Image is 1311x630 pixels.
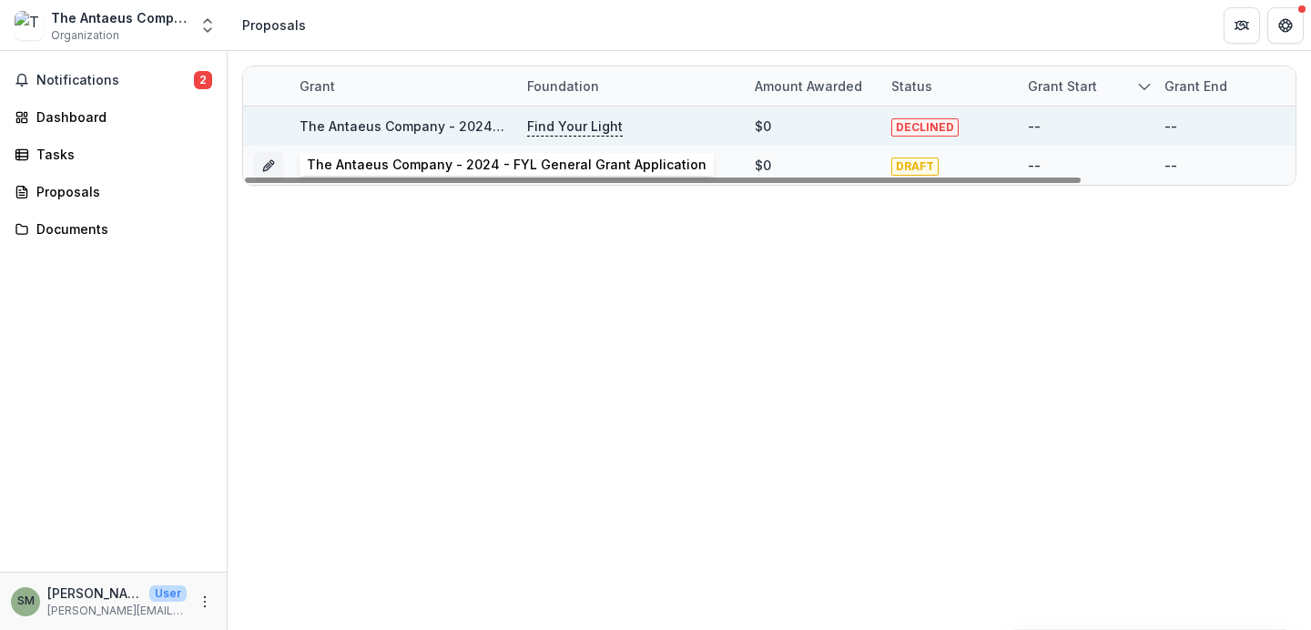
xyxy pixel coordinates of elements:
[1028,156,1041,175] div: --
[744,66,880,106] div: Amount awarded
[7,102,219,132] a: Dashboard
[7,139,219,169] a: Tasks
[755,156,771,175] div: $0
[7,177,219,207] a: Proposals
[194,591,216,613] button: More
[36,73,194,88] span: Notifications
[7,214,219,244] a: Documents
[300,118,699,134] a: The Antaeus Company - 2024 - FYL General Grant Application
[516,66,744,106] div: Foundation
[1017,66,1153,106] div: Grant start
[1153,76,1238,96] div: Grant end
[36,145,205,164] div: Tasks
[527,156,623,176] p: Find Your Light
[194,71,212,89] span: 2
[17,595,35,607] div: Sophie Bell Meincke
[36,182,205,201] div: Proposals
[242,15,306,35] div: Proposals
[254,151,283,180] button: Grant 46f77161-2bbd-4219-a2f3-f5f8b78969cb
[516,76,610,96] div: Foundation
[289,66,516,106] div: Grant
[1153,66,1290,106] div: Grant end
[1028,117,1041,136] div: --
[47,584,142,603] p: [PERSON_NAME]
[47,603,187,619] p: [PERSON_NAME][EMAIL_ADDRESS][DOMAIN_NAME]
[7,66,219,95] button: Notifications2
[15,11,44,40] img: The Antaeus Company
[1164,117,1177,136] div: --
[300,157,697,173] a: The Antaeus Company - 2025 - FYL General Grant Application
[891,157,939,176] span: DRAFT
[527,117,623,137] p: Find Your Light
[51,27,119,44] span: Organization
[195,7,220,44] button: Open entity switcher
[880,66,1017,106] div: Status
[891,118,959,137] span: DECLINED
[1224,7,1260,44] button: Partners
[1267,7,1304,44] button: Get Help
[1017,76,1108,96] div: Grant start
[289,76,346,96] div: Grant
[880,76,943,96] div: Status
[744,76,873,96] div: Amount awarded
[235,12,313,38] nav: breadcrumb
[1164,156,1177,175] div: --
[36,219,205,239] div: Documents
[36,107,205,127] div: Dashboard
[51,8,188,27] div: The Antaeus Company
[755,117,771,136] div: $0
[149,585,187,602] p: User
[1137,79,1152,94] svg: sorted descending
